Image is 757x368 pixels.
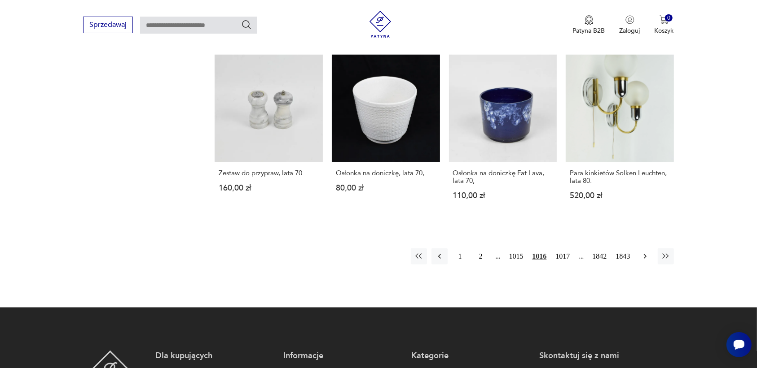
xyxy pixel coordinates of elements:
[241,19,252,30] button: Szukaj
[665,14,673,22] div: 0
[620,15,640,35] button: Zaloguj
[570,169,670,185] h3: Para kinkietów Solken Leuchten, lata 80.
[452,248,468,264] button: 1
[573,15,605,35] button: Patyna B2B
[155,351,274,361] p: Dla kupujących
[625,15,634,24] img: Ikonka użytkownika
[367,11,394,38] img: Patyna - sklep z meblami i dekoracjami vintage
[219,169,319,177] h3: Zestaw do przypraw, lata 70.
[449,55,557,217] a: Osłonka na doniczkę Fat Lava, lata 70,Osłonka na doniczkę Fat Lava, lata 70,110,00 zł
[585,15,594,25] img: Ikona medalu
[573,26,605,35] p: Patyna B2B
[336,169,436,177] h3: Osłonka na doniczkę, lata 70,
[530,248,549,264] button: 1016
[83,22,133,29] a: Sprzedawaj
[660,15,669,24] img: Ikona koszyka
[283,351,402,361] p: Informacje
[590,248,609,264] button: 1842
[473,248,489,264] button: 2
[554,248,572,264] button: 1017
[726,332,752,357] iframe: Smartsupp widget button
[453,192,553,199] p: 110,00 zł
[453,169,553,185] h3: Osłonka na doniczkę Fat Lava, lata 70,
[539,351,658,361] p: Skontaktuj się z nami
[219,184,319,192] p: 160,00 zł
[83,17,133,33] button: Sprzedawaj
[570,192,670,199] p: 520,00 zł
[507,248,526,264] button: 1015
[655,26,674,35] p: Koszyk
[614,248,633,264] button: 1843
[336,184,436,192] p: 80,00 zł
[566,55,674,217] a: Para kinkietów Solken Leuchten, lata 80.Para kinkietów Solken Leuchten, lata 80.520,00 zł
[620,26,640,35] p: Zaloguj
[573,15,605,35] a: Ikona medaluPatyna B2B
[655,15,674,35] button: 0Koszyk
[332,55,440,217] a: Osłonka na doniczkę, lata 70,Osłonka na doniczkę, lata 70,80,00 zł
[411,351,530,361] p: Kategorie
[215,55,323,217] a: Zestaw do przypraw, lata 70.Zestaw do przypraw, lata 70.160,00 zł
